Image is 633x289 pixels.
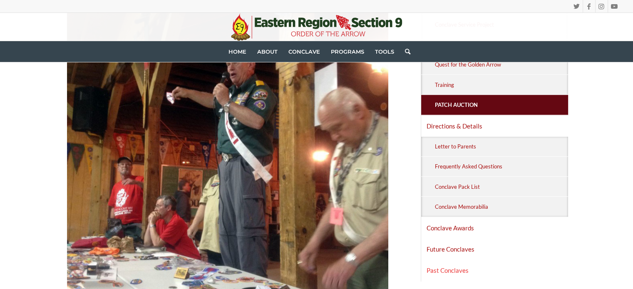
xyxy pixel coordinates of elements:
a: Programs [325,41,370,62]
a: Tools [370,41,400,62]
a: Conclave Awards [421,217,568,238]
a: Directions & Details [421,116,568,136]
span: About [257,48,278,55]
a: Frequently Asked Questions [434,157,568,176]
a: Training [434,75,568,94]
a: Future Conclaves [421,239,568,259]
a: Conclave [283,41,325,62]
a: Past Conclaves [421,260,568,281]
span: Tools [375,48,394,55]
a: Letter to Parents [434,137,568,156]
span: Home [228,48,246,55]
a: Conclave Pack List [434,177,568,196]
a: Patch Auction [434,95,568,114]
span: Programs [331,48,364,55]
span: Conclave [288,48,320,55]
a: Search [400,41,410,62]
a: Home [223,41,252,62]
a: Conclave Memorabilia [434,197,568,216]
a: About [252,41,283,62]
